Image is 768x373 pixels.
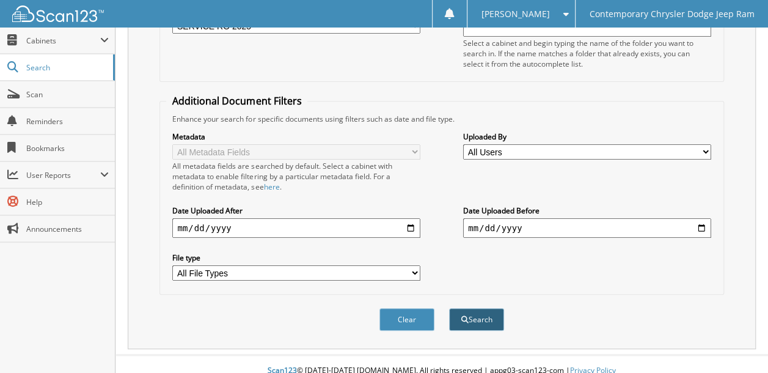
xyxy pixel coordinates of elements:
[379,308,434,331] button: Clear
[463,38,711,69] div: Select a cabinet and begin typing the name of the folder you want to search in. If the name match...
[172,131,420,142] label: Metadata
[463,131,711,142] label: Uploaded By
[12,6,104,22] img: scan123-logo-white.svg
[26,170,100,180] span: User Reports
[166,94,307,108] legend: Additional Document Filters
[172,161,420,192] div: All metadata fields are searched by default. Select a cabinet with metadata to enable filtering b...
[263,182,279,192] a: here
[449,308,504,331] button: Search
[172,253,420,263] label: File type
[26,143,109,153] span: Bookmarks
[481,10,549,18] span: [PERSON_NAME]
[26,89,109,100] span: Scan
[166,114,717,124] div: Enhance your search for specific documents using filters such as date and file type.
[463,205,711,216] label: Date Uploaded Before
[172,205,420,216] label: Date Uploaded After
[172,218,420,238] input: start
[707,314,768,373] iframe: Chat Widget
[26,35,100,46] span: Cabinets
[26,116,109,127] span: Reminders
[26,224,109,234] span: Announcements
[26,197,109,207] span: Help
[26,62,107,73] span: Search
[589,10,754,18] span: Contemporary Chrysler Dodge Jeep Ram
[463,218,711,238] input: end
